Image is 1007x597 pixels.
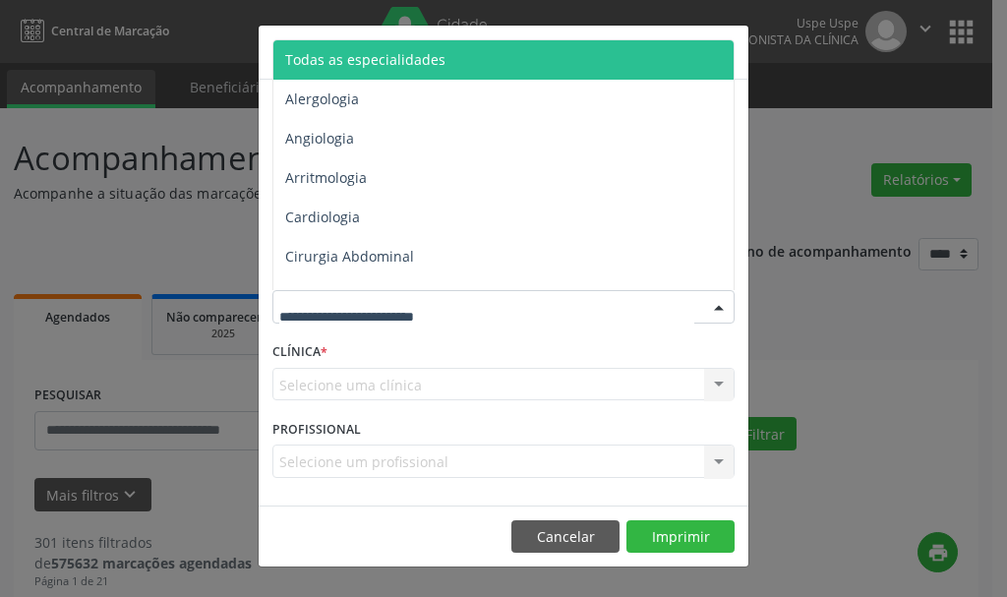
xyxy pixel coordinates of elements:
span: Angiologia [285,129,354,148]
label: CLÍNICA [272,337,327,368]
span: Todas as especialidades [285,50,445,69]
button: Close [709,26,748,74]
span: Cirurgia Abdominal [285,247,414,266]
span: Arritmologia [285,168,367,187]
span: Cardiologia [285,208,360,226]
button: Cancelar [511,520,620,554]
button: Imprimir [626,520,735,554]
span: Alergologia [285,90,359,108]
h5: Relatório de agendamentos [272,39,498,65]
label: PROFISSIONAL [272,414,361,445]
span: Cirurgia Bariatrica [285,286,406,305]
